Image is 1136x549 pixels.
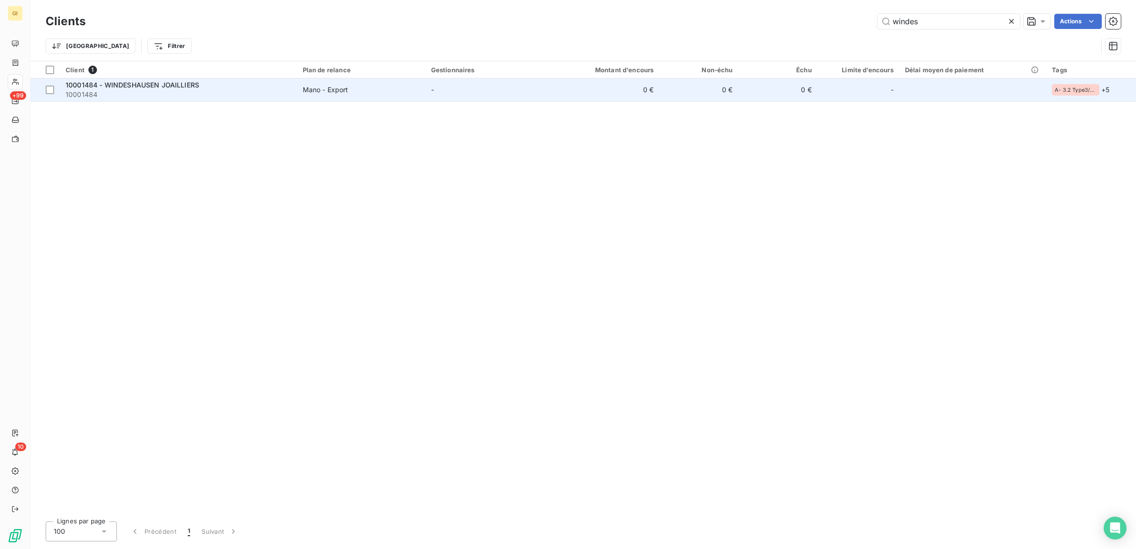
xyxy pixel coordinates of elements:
span: Client [66,66,85,74]
span: 10001484 [66,90,291,99]
input: Rechercher [877,14,1020,29]
td: 0 € [659,78,738,101]
button: Actions [1054,14,1102,29]
span: 1 [188,527,190,536]
button: Suivant [196,521,244,541]
div: Non-échu [665,66,732,74]
div: Délai moyen de paiement [905,66,1041,74]
div: Tags [1052,66,1130,74]
button: 1 [182,521,196,541]
span: 10001484 - WINDESHAUSEN JOAILLIERS [66,81,199,89]
span: 100 [54,527,65,536]
div: GI [8,6,23,21]
div: Échu [744,66,812,74]
span: + 5 [1101,85,1109,95]
span: 10 [15,443,26,451]
div: Open Intercom Messenger [1104,517,1126,539]
td: 0 € [554,78,660,101]
button: [GEOGRAPHIC_DATA] [46,39,135,54]
img: Logo LeanPay [8,528,23,543]
h3: Clients [46,13,86,30]
span: - [891,85,894,95]
div: Montant d'encours [559,66,654,74]
span: +99 [10,91,26,100]
span: 1 [88,66,97,74]
span: A- 3.2 Type3/Export [1055,87,1097,93]
button: Précédent [125,521,182,541]
div: Limite d’encours [823,66,894,74]
div: Gestionnaires [431,66,548,74]
td: 0 € [739,78,818,101]
div: Mano - Export [303,85,348,95]
div: Plan de relance [303,66,420,74]
button: Filtrer [147,39,191,54]
span: - [431,86,434,94]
